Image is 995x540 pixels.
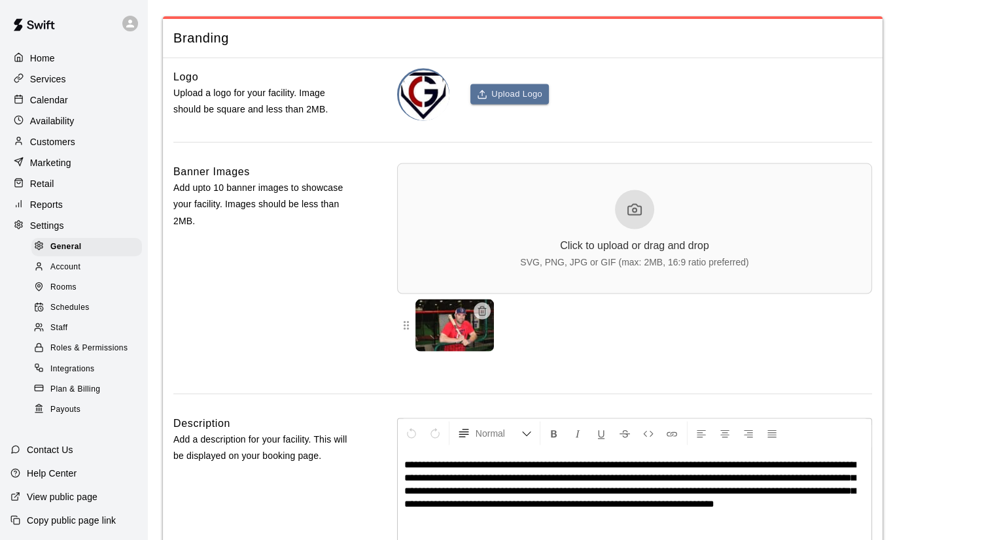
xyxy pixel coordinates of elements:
[50,261,80,274] span: Account
[50,301,90,314] span: Schedules
[10,132,137,152] a: Customers
[31,257,147,277] a: Account
[590,422,612,445] button: Format Underline
[50,403,80,416] span: Payouts
[10,195,137,214] a: Reports
[31,238,142,256] div: General
[424,422,446,445] button: Redo
[27,443,73,456] p: Contact Us
[10,90,137,110] a: Calendar
[173,85,355,118] p: Upload a logo for your facility. Image should be square and less than 2MB.
[31,298,147,318] a: Schedules
[10,69,137,89] a: Services
[737,422,759,445] button: Right Align
[714,422,736,445] button: Center Align
[31,339,147,359] a: Roles & Permissions
[400,422,423,445] button: Undo
[173,431,355,464] p: Add a description for your facility. This will be displayed on your booking page.
[173,180,355,229] p: Add upto 10 banner images to showcase your facility. Images should be less than 2MB.
[452,422,537,445] button: Formatting Options
[50,281,77,294] span: Rooms
[10,48,137,68] a: Home
[30,114,75,127] p: Availability
[10,216,137,235] a: Settings
[10,174,137,194] a: Retail
[31,399,147,420] a: Payouts
[30,219,64,232] p: Settings
[31,379,147,399] a: Plan & Billing
[476,427,521,440] span: Normal
[31,237,147,257] a: General
[173,69,198,86] h6: Logo
[567,422,589,445] button: Format Italics
[30,198,63,211] p: Reports
[50,363,95,376] span: Integrations
[31,258,142,277] div: Account
[30,156,71,169] p: Marketing
[690,422,712,445] button: Left Align
[520,257,748,267] div: SVG, PNG, JPG or GIF (max: 2MB, 16:9 ratio preferred)
[560,240,709,252] div: Click to upload or drag and drop
[30,93,68,107] p: Calendar
[31,278,142,297] div: Rooms
[470,84,549,105] button: Upload Logo
[10,153,137,173] a: Marketing
[31,380,142,399] div: Plan & Billing
[27,490,97,503] p: View public page
[30,177,54,190] p: Retail
[31,339,142,358] div: Roles & Permissions
[27,514,116,527] p: Copy public page link
[30,73,66,86] p: Services
[614,422,636,445] button: Format Strikethrough
[31,360,142,379] div: Integrations
[31,401,142,419] div: Payouts
[31,319,142,337] div: Staff
[27,467,77,480] p: Help Center
[637,422,659,445] button: Insert Code
[661,422,683,445] button: Insert Link
[50,342,128,355] span: Roles & Permissions
[173,29,872,47] span: Branding
[30,135,75,148] p: Customers
[31,299,142,317] div: Schedules
[50,383,100,396] span: Plan & Billing
[173,415,230,432] h6: Description
[50,322,67,335] span: Staff
[415,299,494,352] img: Banner 1
[10,111,137,131] a: Availability
[543,422,565,445] button: Format Bold
[31,318,147,339] a: Staff
[31,359,147,379] a: Integrations
[50,241,82,254] span: General
[761,422,783,445] button: Justify Align
[399,71,449,121] img: Complete Game logo
[30,52,55,65] p: Home
[31,278,147,298] a: Rooms
[173,163,250,180] h6: Banner Images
